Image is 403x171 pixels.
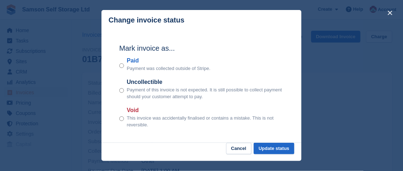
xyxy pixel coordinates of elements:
[109,16,184,24] p: Change invoice status
[119,43,284,54] h2: Mark invoice as...
[254,143,294,155] button: Update status
[127,56,210,65] label: Paid
[226,143,252,155] button: Cancel
[127,65,210,72] p: Payment was collected outside of Stripe.
[127,106,284,115] label: Void
[384,7,396,19] button: close
[127,78,284,86] label: Uncollectible
[127,115,284,129] p: This invoice was accidentally finalised or contains a mistake. This is not reversible.
[127,86,284,100] p: Payment of this invoice is not expected. It is still possible to collect payment should your cust...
